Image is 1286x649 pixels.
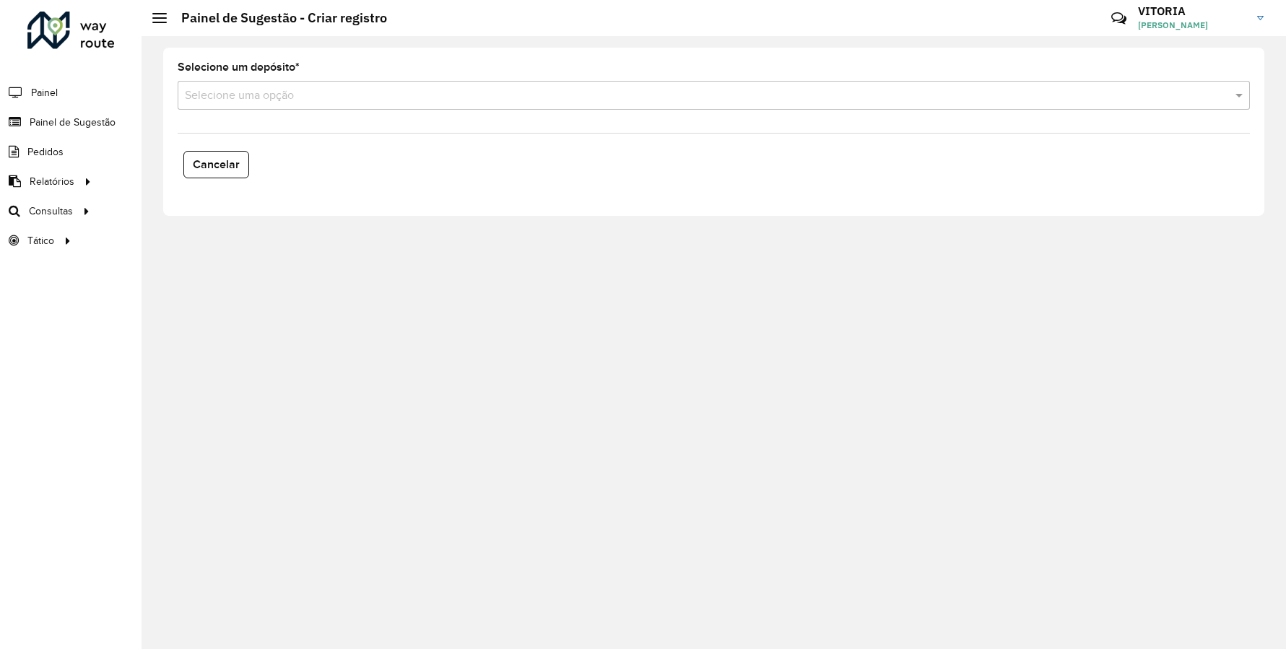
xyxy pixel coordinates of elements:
[178,58,300,76] label: Selecione um depósito
[1138,19,1246,32] span: [PERSON_NAME]
[27,144,64,160] span: Pedidos
[27,233,54,248] span: Tático
[1103,3,1134,34] a: Contato Rápido
[167,10,387,26] h2: Painel de Sugestão - Criar registro
[1138,4,1246,18] h3: VITORIA
[30,174,74,189] span: Relatórios
[193,158,240,170] span: Cancelar
[29,204,73,219] span: Consultas
[31,85,58,100] span: Painel
[30,115,116,130] span: Painel de Sugestão
[183,151,249,178] button: Cancelar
